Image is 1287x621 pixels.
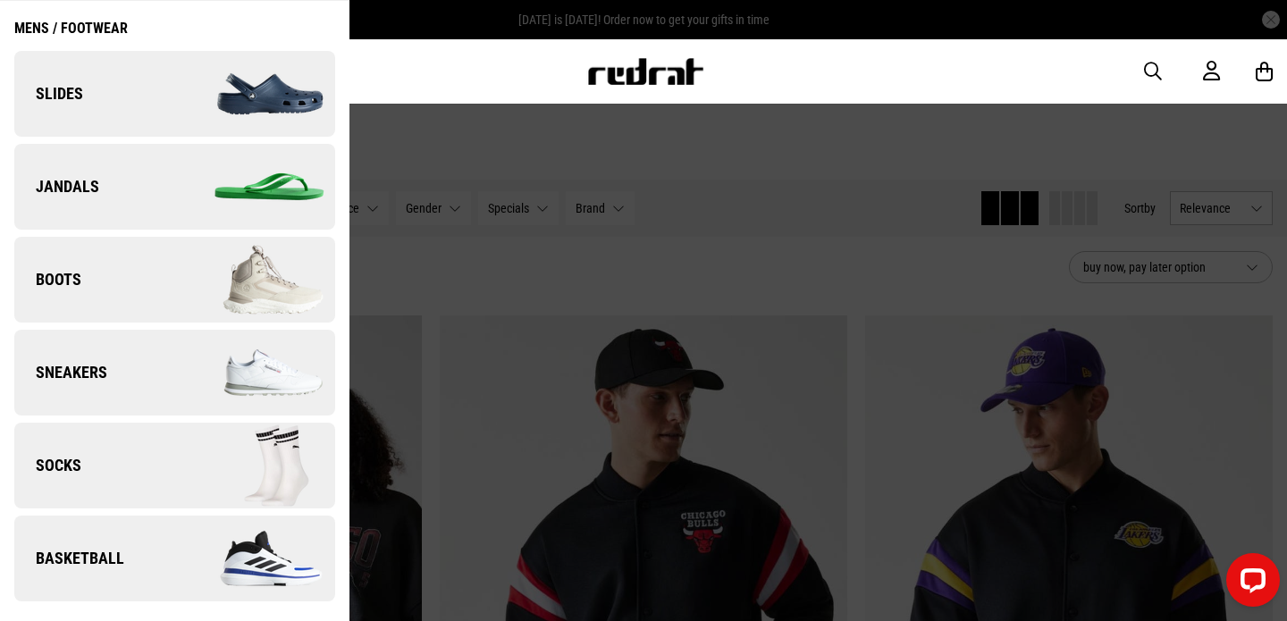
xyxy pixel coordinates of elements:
[14,455,81,476] span: Socks
[14,362,107,383] span: Sneakers
[586,58,704,85] img: Redrat logo
[14,330,335,415] a: Sneakers Sneakers
[14,51,335,137] a: Slides Slides
[14,269,81,290] span: Boots
[1212,546,1287,621] iframe: LiveChat chat widget
[174,235,334,324] img: Boots
[14,237,335,323] a: Boots Boots
[174,421,334,510] img: Socks
[14,548,124,569] span: Basketball
[14,423,335,508] a: Socks Socks
[14,20,128,51] a: Mens / Footwear
[14,144,335,230] a: Jandals Jandals
[174,328,334,417] img: Sneakers
[14,176,99,197] span: Jandals
[174,49,334,138] img: Slides
[174,142,334,231] img: Jandals
[14,83,83,105] span: Slides
[14,516,335,601] a: Basketball Basketball
[174,514,334,603] img: Basketball
[14,20,128,37] div: Mens / Footwear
